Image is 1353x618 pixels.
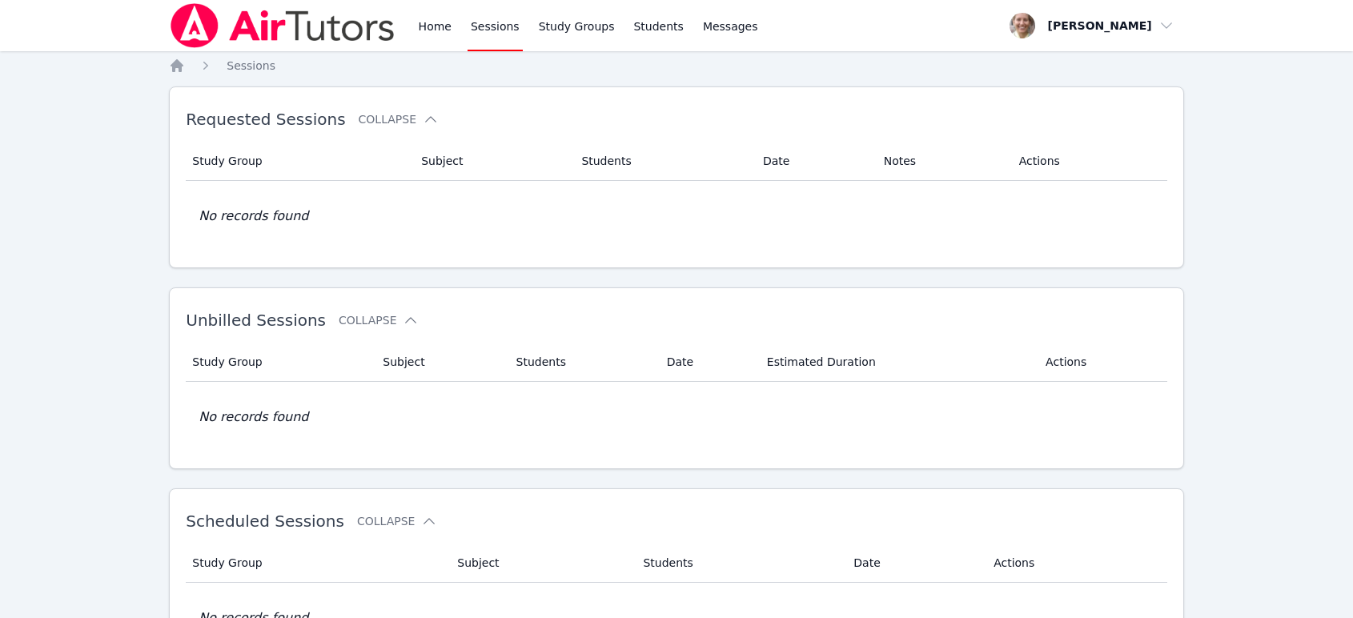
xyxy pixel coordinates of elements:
img: Air Tutors [169,3,395,48]
th: Study Group [186,544,448,583]
th: Study Group [186,343,373,382]
button: Collapse [359,111,439,127]
th: Date [753,142,874,181]
th: Date [844,544,984,583]
th: Study Group [186,142,412,181]
nav: Breadcrumb [169,58,1184,74]
a: Sessions [227,58,275,74]
th: Actions [984,544,1167,583]
th: Students [507,343,657,382]
th: Subject [412,142,572,181]
th: Actions [1036,343,1167,382]
th: Notes [874,142,1010,181]
th: Subject [373,343,506,382]
td: No records found [186,382,1167,452]
button: Collapse [357,513,437,529]
td: No records found [186,181,1167,251]
th: Subject [448,544,633,583]
span: Messages [703,18,758,34]
th: Estimated Duration [757,343,1036,382]
th: Students [572,142,753,181]
span: Requested Sessions [186,110,345,129]
span: Unbilled Sessions [186,311,326,330]
th: Students [633,544,844,583]
button: Collapse [339,312,419,328]
th: Date [657,343,757,382]
th: Actions [1010,142,1167,181]
span: Scheduled Sessions [186,512,344,531]
span: Sessions [227,59,275,72]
